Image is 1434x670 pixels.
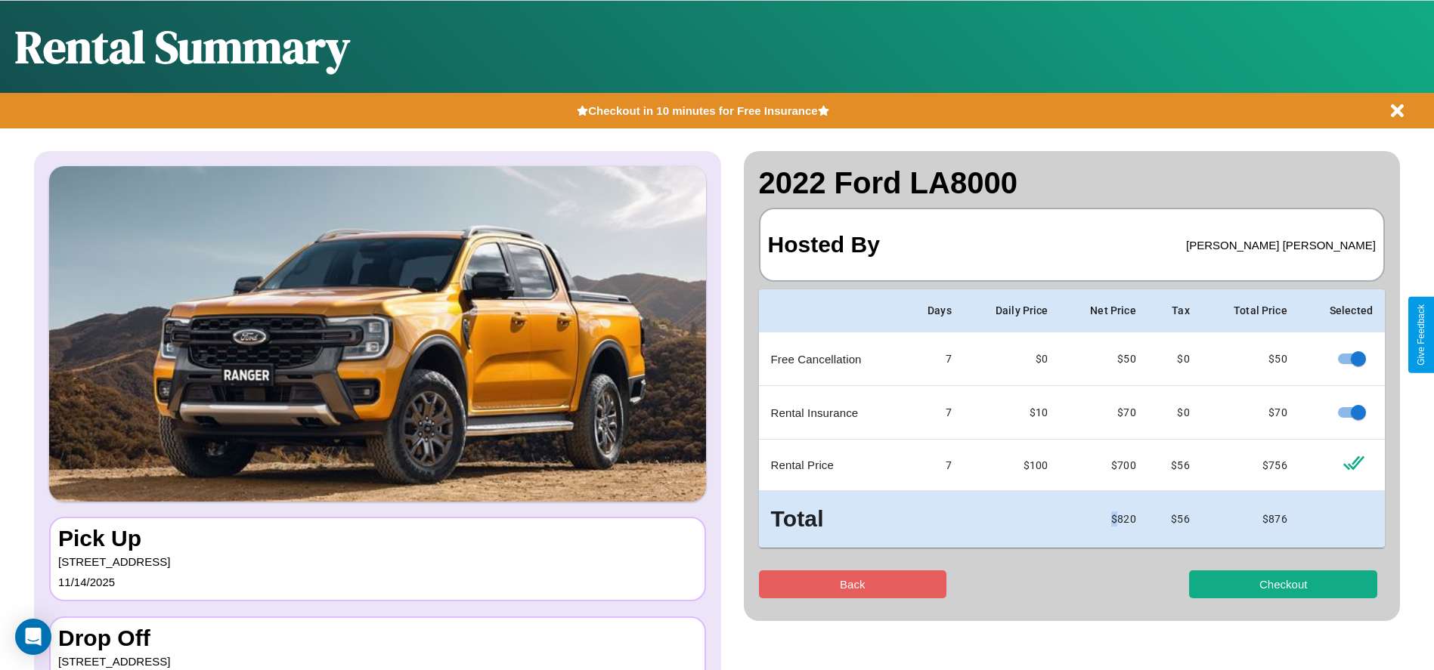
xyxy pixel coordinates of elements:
[964,332,1061,386] td: $0
[1061,332,1148,386] td: $ 50
[771,503,891,536] h3: Total
[1061,491,1148,548] td: $ 820
[903,332,964,386] td: 7
[1202,491,1299,548] td: $ 876
[771,403,891,423] p: Rental Insurance
[1148,332,1202,386] td: $0
[771,349,891,369] p: Free Cancellation
[58,551,697,572] p: [STREET_ADDRESS]
[1148,289,1202,332] th: Tax
[58,526,697,551] h3: Pick Up
[1416,304,1426,366] div: Give Feedback
[1202,289,1299,332] th: Total Price
[15,619,51,655] div: Open Intercom Messenger
[964,386,1061,440] td: $10
[903,289,964,332] th: Days
[1061,386,1148,440] td: $ 70
[1189,570,1377,598] button: Checkout
[1202,386,1299,440] td: $ 70
[1148,491,1202,548] td: $ 56
[1299,289,1385,332] th: Selected
[964,440,1061,491] td: $ 100
[1061,289,1148,332] th: Net Price
[15,16,350,78] h1: Rental Summary
[903,440,964,491] td: 7
[964,289,1061,332] th: Daily Price
[759,166,1386,200] h2: 2022 Ford LA8000
[1148,386,1202,440] td: $0
[1202,440,1299,491] td: $ 756
[759,570,947,598] button: Back
[1202,332,1299,386] td: $ 50
[771,455,891,475] p: Rental Price
[58,572,697,592] p: 11 / 14 / 2025
[759,289,1386,548] table: simple table
[588,104,817,117] b: Checkout in 10 minutes for Free Insurance
[903,386,964,440] td: 7
[1061,440,1148,491] td: $ 700
[1186,235,1376,255] p: [PERSON_NAME] [PERSON_NAME]
[768,217,880,273] h3: Hosted By
[1148,440,1202,491] td: $ 56
[58,625,697,651] h3: Drop Off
